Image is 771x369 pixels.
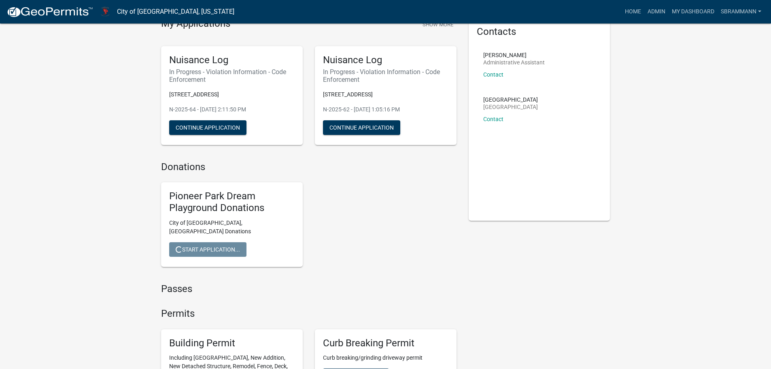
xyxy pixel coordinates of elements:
p: [PERSON_NAME] [483,52,545,58]
button: Continue Application [323,120,400,135]
h4: Donations [161,161,457,173]
button: Start Application... [169,242,246,257]
p: Curb breaking/grinding driveway permit [323,354,448,362]
p: Administrative Assistant [483,60,545,65]
a: SBrammann [718,4,765,19]
p: [GEOGRAPHIC_DATA] [483,97,538,102]
a: Home [622,4,644,19]
h5: Curb Breaking Permit [323,337,448,349]
p: [GEOGRAPHIC_DATA] [483,104,538,110]
a: Admin [644,4,669,19]
a: My Dashboard [669,4,718,19]
p: [STREET_ADDRESS] [323,90,448,99]
h4: Passes [161,283,457,295]
h4: Permits [161,308,457,320]
h6: In Progress - Violation Information - Code Enforcement [169,68,295,83]
span: Start Application... [176,246,240,253]
h5: Building Permit [169,337,295,349]
p: [STREET_ADDRESS] [169,90,295,99]
img: City of Harlan, Iowa [100,6,110,17]
a: Contact [483,116,503,122]
h5: Contacts [477,26,602,38]
h4: My Applications [161,18,230,30]
p: City of [GEOGRAPHIC_DATA], [GEOGRAPHIC_DATA] Donations [169,219,295,236]
button: Continue Application [169,120,246,135]
h5: Pioneer Park Dream Playground Donations [169,190,295,214]
a: Contact [483,71,503,78]
p: N-2025-64 - [DATE] 2:11:50 PM [169,105,295,114]
h5: Nuisance Log [323,54,448,66]
button: Show More [419,18,457,31]
h5: Nuisance Log [169,54,295,66]
p: N-2025-62 - [DATE] 1:05:16 PM [323,105,448,114]
h6: In Progress - Violation Information - Code Enforcement [323,68,448,83]
a: City of [GEOGRAPHIC_DATA], [US_STATE] [117,5,234,19]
